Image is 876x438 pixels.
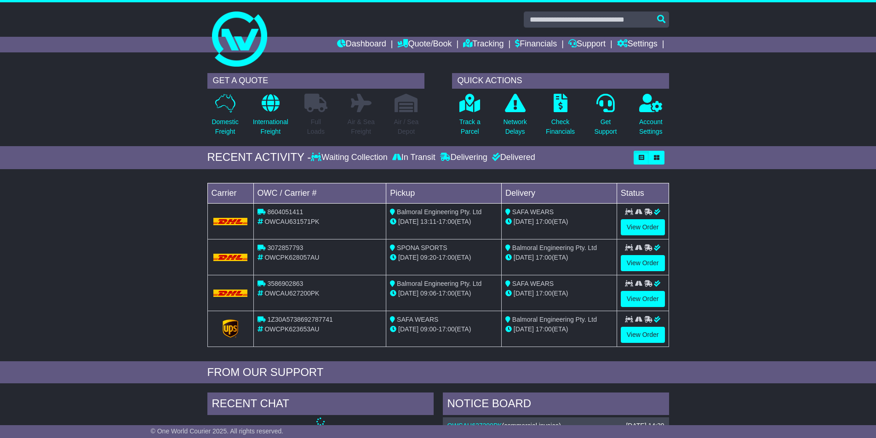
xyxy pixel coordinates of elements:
[267,208,303,216] span: 8604051411
[617,183,669,203] td: Status
[439,254,455,261] span: 17:00
[504,422,559,429] span: commercial invoice
[207,392,434,417] div: RECENT CHAT
[503,117,527,137] p: Network Delays
[390,289,498,298] div: - (ETA)
[397,208,481,216] span: Balmoral Engineering Pty. Ltd
[512,244,597,251] span: Balmoral Engineering Pty. Ltd
[438,153,490,163] div: Delivering
[536,325,552,333] span: 17:00
[212,117,238,137] p: Domestic Freight
[568,37,606,52] a: Support
[311,153,389,163] div: Waiting Collection
[207,366,669,379] div: FROM OUR SUPPORT
[264,325,319,333] span: OWCPK623653AU
[267,316,332,323] span: 1Z30A5738692787741
[514,254,534,261] span: [DATE]
[514,290,534,297] span: [DATE]
[459,117,481,137] p: Track a Parcel
[398,254,418,261] span: [DATE]
[505,324,613,334] div: (ETA)
[515,37,557,52] a: Financials
[398,325,418,333] span: [DATE]
[546,117,575,137] p: Check Financials
[213,254,248,261] img: DHL.png
[253,117,288,137] p: International Freight
[252,93,289,142] a: InternationalFreight
[390,153,438,163] div: In Transit
[639,93,663,142] a: AccountSettings
[536,218,552,225] span: 17:00
[621,219,665,235] a: View Order
[397,280,481,287] span: Balmoral Engineering Pty. Ltd
[390,324,498,334] div: - (ETA)
[459,93,481,142] a: Track aParcel
[420,218,436,225] span: 13:11
[505,289,613,298] div: (ETA)
[514,218,534,225] span: [DATE]
[348,117,375,137] p: Air & Sea Freight
[463,37,504,52] a: Tracking
[304,117,327,137] p: Full Loads
[621,327,665,343] a: View Order
[621,291,665,307] a: View Order
[207,183,253,203] td: Carrier
[151,427,284,435] span: © One World Courier 2025. All rights reserved.
[512,208,554,216] span: SAFA WEARS
[267,244,303,251] span: 3072857793
[501,183,617,203] td: Delivery
[439,290,455,297] span: 17:00
[398,290,418,297] span: [DATE]
[264,254,319,261] span: OWCPK628057AU
[213,218,248,225] img: DHL.png
[505,217,613,227] div: (ETA)
[536,254,552,261] span: 17:00
[207,151,311,164] div: RECENT ACTIVITY -
[452,73,669,89] div: QUICK ACTIONS
[337,37,386,52] a: Dashboard
[439,325,455,333] span: 17:00
[390,217,498,227] div: - (ETA)
[545,93,575,142] a: CheckFinancials
[213,290,248,297] img: DHL.png
[617,37,658,52] a: Settings
[594,117,617,137] p: Get Support
[505,253,613,262] div: (ETA)
[398,218,418,225] span: [DATE]
[394,117,419,137] p: Air / Sea Depot
[439,218,455,225] span: 17:00
[621,255,665,271] a: View Order
[253,183,386,203] td: OWC / Carrier #
[490,153,535,163] div: Delivered
[390,253,498,262] div: - (ETA)
[420,325,436,333] span: 09:00
[514,325,534,333] span: [DATE]
[639,117,663,137] p: Account Settings
[386,183,502,203] td: Pickup
[264,290,319,297] span: OWCAU627200PK
[512,316,597,323] span: Balmoral Engineering Pty. Ltd
[207,73,424,89] div: GET A QUOTE
[536,290,552,297] span: 17:00
[211,93,239,142] a: DomesticFreight
[264,218,319,225] span: OWCAU631571PK
[267,280,303,287] span: 3586902863
[397,37,452,52] a: Quote/Book
[626,422,664,430] div: [DATE] 14:39
[223,319,238,338] img: GetCarrierServiceLogo
[512,280,554,287] span: SAFA WEARS
[420,290,436,297] span: 09:06
[447,422,664,430] div: ( )
[397,316,438,323] span: SAFA WEARS
[503,93,527,142] a: NetworkDelays
[594,93,617,142] a: GetSupport
[420,254,436,261] span: 09:20
[443,392,669,417] div: NOTICE BOARD
[447,422,502,429] a: OWCAU627200PK
[397,244,447,251] span: SPONA SPORTS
